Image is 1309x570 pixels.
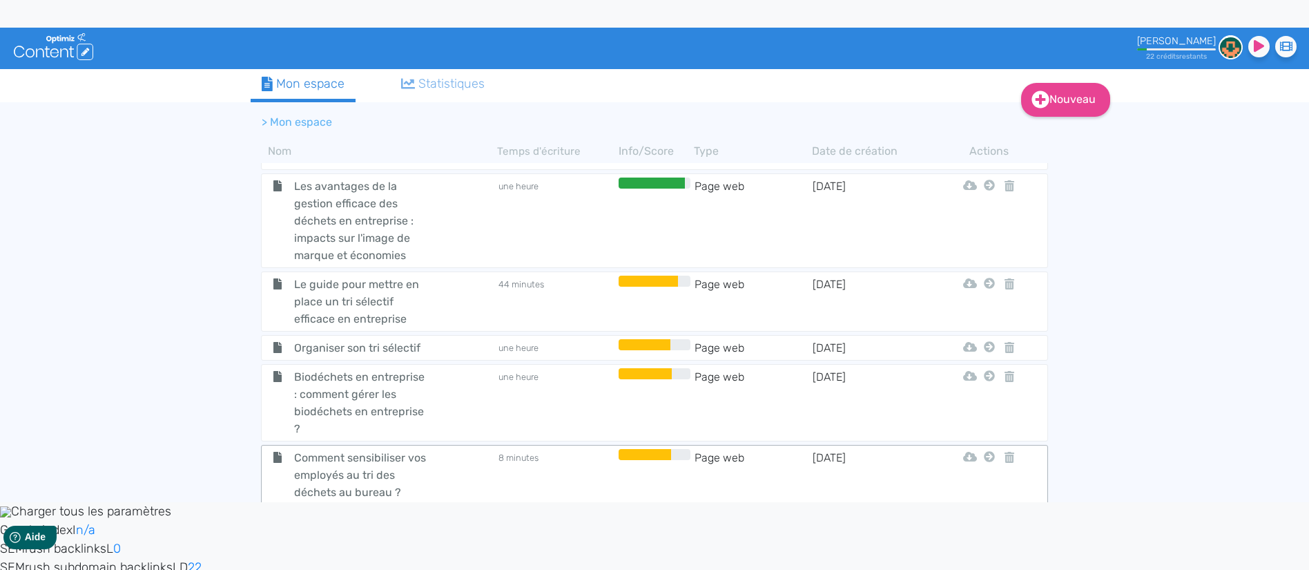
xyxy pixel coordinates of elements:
td: [DATE] [812,276,930,327]
td: Page web [694,178,812,264]
th: Temps d'écriture [497,143,615,160]
th: Info/Score [615,143,694,160]
nav: breadcrumb [251,106,941,139]
td: Page web [694,339,812,357]
td: Page web [694,276,812,327]
th: Actions [980,143,998,160]
span: L [106,541,113,556]
span: Biodéchets en entreprise : comment gérer les biodéchets en entreprise ? [284,368,439,437]
td: [DATE] [812,449,930,501]
div: [PERSON_NAME] [1137,35,1216,47]
a: n/a [76,522,95,538]
th: Type [694,143,812,160]
a: Nouveau [1021,83,1110,117]
td: une heure [497,339,615,357]
td: une heure [497,178,615,264]
span: s [1176,52,1179,61]
div: Mon espace [262,75,345,93]
td: une heure [497,368,615,437]
span: Organiser son tri sélectif [284,339,439,357]
th: Nom [261,143,497,160]
td: [DATE] [812,339,930,357]
a: 0 [113,541,121,556]
a: Mon espace [251,69,356,102]
span: s [1203,52,1207,61]
td: 44 minutes [497,276,615,327]
li: > Mon espace [262,114,332,131]
th: Date de création [812,143,930,160]
img: 9e1f83979ed481a10b9378a5bbf7f946 [1219,35,1243,59]
span: Comment sensibiliser vos employés au tri des déchets au bureau ? [284,449,439,501]
a: Statistiques [390,69,496,99]
span: Le guide pour mettre en place un tri sélectif efficace en entreprise [284,276,439,327]
span: Les avantages de la gestion efficace des déchets en entreprise : impacts sur l'image de marque et... [284,178,439,264]
span: Charger tous les paramètres [11,504,171,519]
td: 8 minutes [497,449,615,501]
span: I [72,522,76,538]
small: 22 crédit restant [1146,52,1207,61]
td: Page web [694,449,812,501]
div: Statistiques [401,75,485,93]
td: [DATE] [812,368,930,437]
td: [DATE] [812,178,930,264]
td: Page web [694,368,812,437]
